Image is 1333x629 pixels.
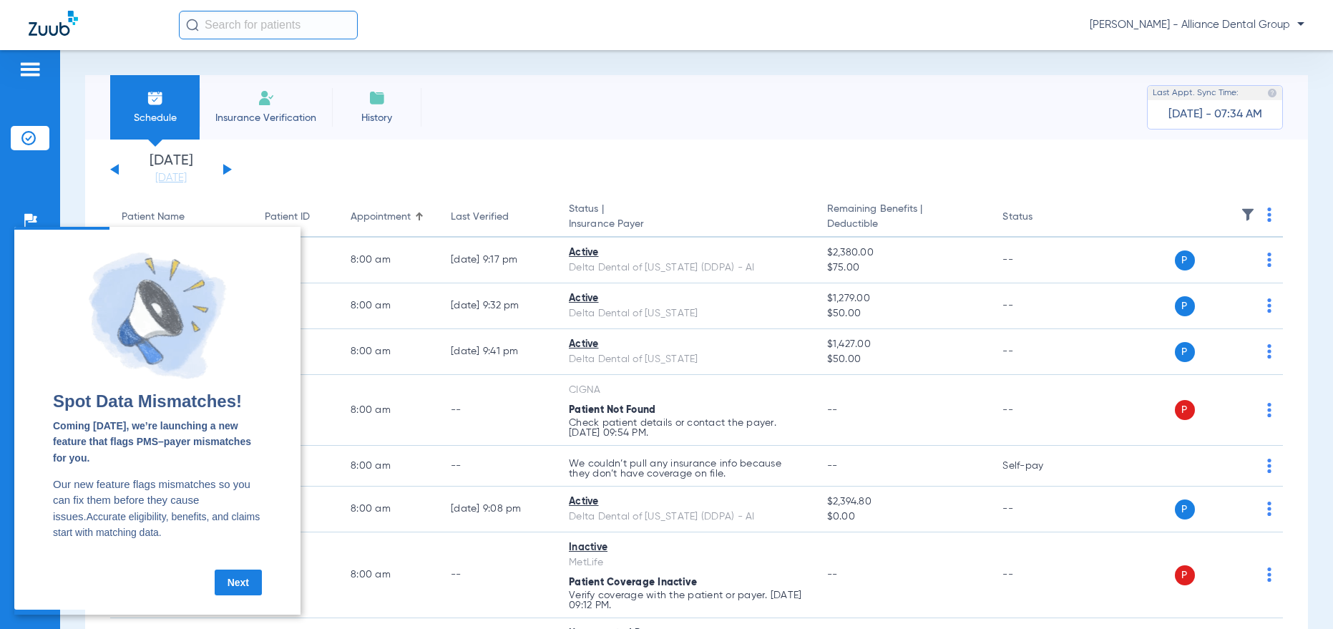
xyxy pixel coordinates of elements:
img: Search Icon [186,19,199,31]
span: -- [827,461,838,471]
div: Last Verified [451,210,509,225]
td: -- [439,375,557,446]
span: -- [827,405,838,415]
img: group-dot-blue.svg [1267,344,1271,359]
img: group-dot-blue.svg [1267,403,1271,417]
img: Zuub Logo [29,11,78,36]
img: group-dot-blue.svg [1267,502,1271,516]
p: We couldn’t pull any insurance info because they don’t have coverage on file. [569,459,804,479]
span: [PERSON_NAME] - Alliance Dental Group [1090,18,1304,32]
span: Our new feature flags mismatches so you can fix them before they cause issues. [39,251,236,296]
span: P [1175,499,1195,520]
span: History [343,111,411,125]
td: 8:00 AM [339,375,439,446]
td: -- [991,375,1088,446]
div: Delta Dental of [US_STATE] (DDPA) - AI [569,260,804,276]
th: Remaining Benefits | [816,198,992,238]
div: Patient Name [122,210,185,225]
td: -- [991,329,1088,375]
div: Delta Dental of [US_STATE] (DDPA) - AI [569,509,804,525]
div: Delta Dental of [US_STATE] [569,306,804,321]
span: $0.00 [827,509,980,525]
img: History [368,89,386,107]
td: [DATE] 9:08 PM [439,487,557,532]
a: Next [200,343,248,369]
td: 8:00 AM [339,532,439,618]
span: Last Appt. Sync Time: [1153,86,1239,100]
td: 8:00 AM [339,329,439,375]
span: Schedule [121,111,189,125]
input: Search for patients [179,11,358,39]
td: -- [439,532,557,618]
img: group-dot-blue.svg [1267,459,1271,473]
img: hamburger-icon [19,61,41,78]
span: Insurance Verification [210,111,321,125]
div: Active [569,245,804,260]
td: [DATE] 9:41 PM [439,329,557,375]
div: Active [569,494,804,509]
span: -- [827,570,838,580]
span: $1,427.00 [827,337,980,352]
p: Accurate eligibility, benefits, and claims start with matching data. [39,250,248,314]
td: -- [991,238,1088,283]
span: P [1175,565,1195,585]
span: $50.00 [827,306,980,321]
div: Appointment [351,210,428,225]
img: group-dot-blue.svg [1267,208,1271,222]
img: Manual Insurance Verification [258,89,275,107]
p: Check patient details or contact the payer. [DATE] 09:54 PM. [569,418,804,438]
td: -- [991,532,1088,618]
span: P [1175,296,1195,316]
div: Delta Dental of [US_STATE] [569,352,804,367]
th: Status [991,198,1088,238]
td: Self-pay [991,446,1088,487]
td: -- [439,446,557,487]
div: Active [569,337,804,352]
li: [DATE] [128,154,214,185]
div: MetLife [569,555,804,570]
span: P [1175,250,1195,270]
th: Status | [557,198,816,238]
td: -- [991,283,1088,329]
td: 8:00 AM [339,238,439,283]
span: Patient Not Found [569,405,655,415]
span: Deductible [827,217,980,232]
span: $1,279.00 [827,291,980,306]
span: $75.00 [827,260,980,276]
td: -- [991,487,1088,532]
td: [DATE] 9:32 PM [439,283,557,329]
div: Active [569,291,804,306]
p: Verify coverage with the patient or payer. [DATE] 09:12 PM. [569,590,804,610]
h2: Spot Data Mismatches! [39,170,248,179]
div: Patient ID [265,210,328,225]
img: last sync help info [1267,88,1277,98]
span: [DATE] - 07:34 AM [1168,107,1262,122]
img: filter.svg [1241,208,1255,222]
td: [DATE] 9:17 PM [439,238,557,283]
span: $2,380.00 [827,245,980,260]
span: P [1175,342,1195,362]
span: Insurance Payer [569,217,804,232]
img: group-dot-blue.svg [1267,253,1271,267]
td: 8:00 AM [339,487,439,532]
img: group-dot-blue.svg [1267,298,1271,313]
a: [DATE] [128,171,214,185]
div: CIGNA [569,383,804,398]
span: P [1175,400,1195,420]
div: Last Verified [451,210,546,225]
div: Appointment [351,210,411,225]
span: $50.00 [827,352,980,367]
div: Patient Name [122,210,242,225]
td: 8:00 AM [339,446,439,487]
div: Patient ID [265,210,310,225]
td: 8:00 AM [339,283,439,329]
img: Schedule [147,89,164,107]
span: $2,394.80 [827,494,980,509]
span: Patient Coverage Inactive [569,577,697,587]
img: group-dot-blue.svg [1267,567,1271,582]
span: Coming [DATE], we’re launching a new feature that flags PMS–payer mismatches for you. [39,193,237,237]
div: Inactive [569,540,804,555]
